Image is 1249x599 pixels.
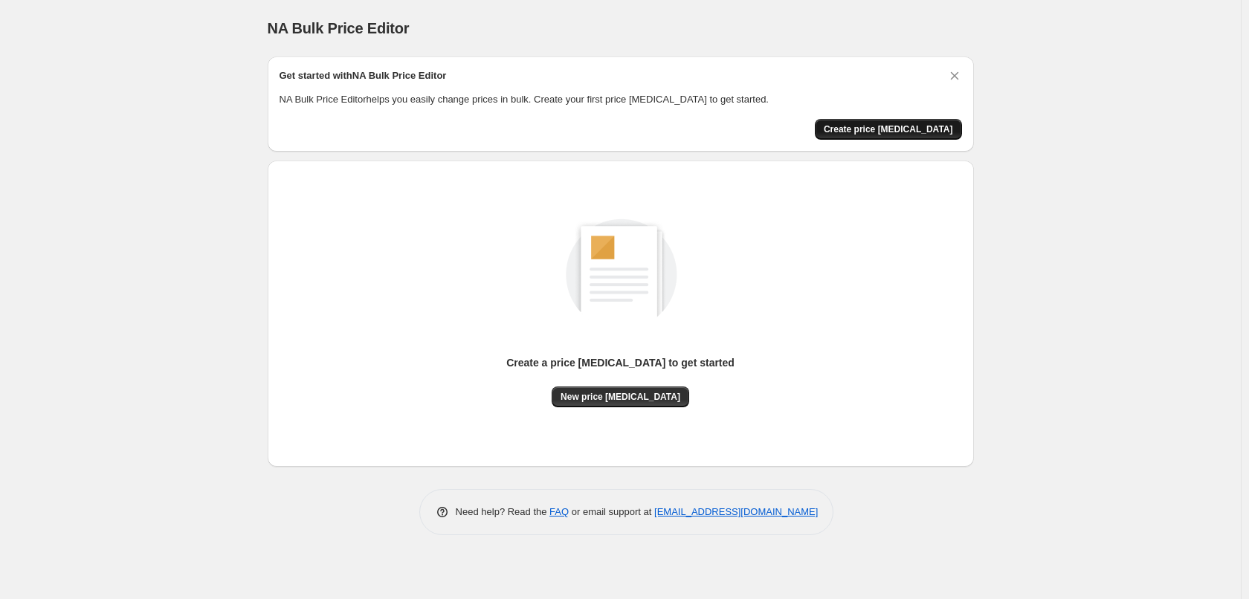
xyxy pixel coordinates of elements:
p: NA Bulk Price Editor helps you easily change prices in bulk. Create your first price [MEDICAL_DAT... [280,92,962,107]
a: FAQ [549,506,569,517]
span: NA Bulk Price Editor [268,20,410,36]
button: Dismiss card [947,68,962,83]
span: Need help? Read the [456,506,550,517]
button: Create price change job [815,119,962,140]
span: Create price [MEDICAL_DATA] [824,123,953,135]
button: New price [MEDICAL_DATA] [552,386,689,407]
h2: Get started with NA Bulk Price Editor [280,68,447,83]
p: Create a price [MEDICAL_DATA] to get started [506,355,735,370]
span: New price [MEDICAL_DATA] [561,391,680,403]
a: [EMAIL_ADDRESS][DOMAIN_NAME] [654,506,818,517]
span: or email support at [569,506,654,517]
